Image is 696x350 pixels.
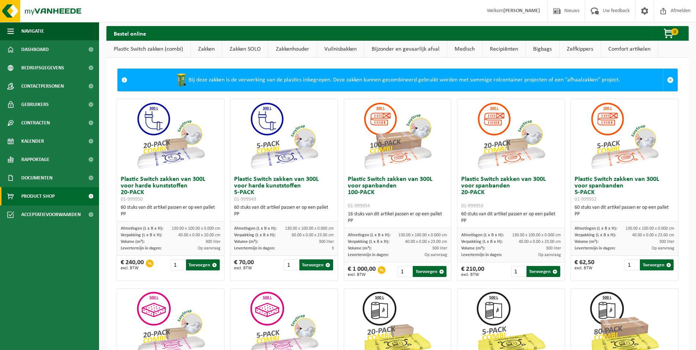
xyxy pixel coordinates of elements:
[234,233,276,237] span: Verpakking (L x B x H):
[21,95,49,114] span: Gebruikers
[546,246,561,251] span: 300 liter
[461,253,502,257] span: Levertermijn in dagen:
[234,204,334,218] div: 60 stuks van dit artikel passen er op een pallet
[121,197,143,202] span: 01-999950
[21,169,52,187] span: Documenten
[191,41,222,58] a: Zakken
[526,41,559,58] a: Bigbags
[503,8,540,14] strong: [PERSON_NAME]
[474,99,548,172] img: 01-999953
[21,40,49,59] span: Dashboard
[205,240,221,244] span: 300 liter
[348,203,370,209] span: 01-999954
[601,41,658,58] a: Comfort artikelen
[121,246,161,251] span: Levertermijn in dagen:
[512,233,561,237] span: 130.00 x 100.00 x 0.000 cm
[575,240,598,244] span: Volume (m³):
[348,273,376,277] span: excl. BTW
[575,211,674,218] div: PP
[651,26,688,41] button: 0
[575,176,674,203] h3: Plastic Switch zakken van 300L voor spanbanden 5-PACK
[299,259,333,270] button: Toevoegen
[21,150,50,169] span: Rapportage
[348,266,376,277] div: € 1 000,00
[174,73,189,87] img: WB-0240-HPE-GN-50.png
[121,266,144,270] span: excl. BTW
[106,26,153,40] h2: Bestel online
[234,240,258,244] span: Volume (m³):
[121,240,145,244] span: Volume (m³):
[511,266,526,277] input: 1
[21,205,81,224] span: Acceptatievoorwaarden
[397,266,412,277] input: 1
[526,266,560,277] button: Toevoegen
[121,233,162,237] span: Verpakking (L x B x H):
[285,226,334,231] span: 130.00 x 100.00 x 0.000 cm
[575,197,597,202] span: 01-999952
[575,246,615,251] span: Levertermijn in dagen:
[413,266,447,277] button: Toevoegen
[234,259,254,270] div: € 70,00
[284,259,299,270] input: 1
[131,69,663,91] div: Bij deze zakken is de verwerking van de plastics inbegrepen. Deze zakken kunnen gecombineerd gebr...
[461,246,485,251] span: Volume (m³):
[461,240,503,244] span: Verpakking (L x B x H):
[21,59,64,77] span: Bedrijfsgegevens
[348,246,372,251] span: Volume (m³):
[461,176,561,209] h3: Plastic Switch zakken van 300L voor spanbanden 20-PACK
[671,28,678,35] span: 0
[461,218,561,224] div: PP
[482,41,525,58] a: Recipiënten
[234,226,277,231] span: Afmetingen (L x B x H):
[21,77,64,95] span: Contactpersonen
[348,211,448,224] div: 16 stuks van dit artikel passen er op een pallet
[575,204,674,218] div: 60 stuks van dit artikel passen er op een pallet
[348,218,448,224] div: PP
[588,99,661,172] img: 01-999952
[21,187,55,205] span: Product Shop
[186,259,220,270] button: Toevoegen
[121,211,221,218] div: PP
[21,114,50,132] span: Contracten
[198,246,221,251] span: Op aanvraag
[222,41,268,58] a: Zakken SOLO
[461,266,484,277] div: € 210,00
[332,246,334,251] span: 3
[247,99,321,172] img: 01-999949
[121,204,221,218] div: 60 stuks van dit artikel passen er op een pallet
[575,233,616,237] span: Verpakking (L x B x H):
[234,197,256,202] span: 01-999949
[640,259,674,270] button: Toevoegen
[348,233,390,237] span: Afmetingen (L x B x H):
[626,226,674,231] span: 130.00 x 100.00 x 0.000 cm
[134,99,207,172] img: 01-999950
[121,176,221,203] h3: Plastic Switch zakken van 300L voor harde kunststoffen 20-PACK
[234,176,334,203] h3: Plastic Switch zakken van 300L voor harde kunststoffen 5-PACK
[361,99,434,172] img: 01-999954
[348,176,448,209] h3: Plastic Switch zakken van 300L voor spanbanden 100-PACK
[632,233,674,237] span: 40.00 x 0.00 x 23.00 cm
[178,233,221,237] span: 40.00 x 0.00 x 20.00 cm
[538,253,561,257] span: Op aanvraag
[405,240,447,244] span: 40.00 x 0.00 x 23.00 cm
[121,226,163,231] span: Afmetingen (L x B x H):
[172,226,221,231] span: 130.00 x 100.00 x 0.000 cm
[432,246,447,251] span: 300 liter
[317,41,364,58] a: Vuilnisbakken
[106,41,190,58] a: Plastic Switch zakken (combi)
[461,273,484,277] span: excl. BTW
[364,41,447,58] a: Bijzonder en gevaarlijk afval
[575,259,594,270] div: € 62,50
[560,41,601,58] a: Zelfkippers
[234,211,334,218] div: PP
[652,246,674,251] span: Op aanvraag
[519,240,561,244] span: 40.00 x 0.00 x 23.00 cm
[624,259,639,270] input: 1
[348,253,389,257] span: Levertermijn in dagen:
[269,41,317,58] a: Zakkenhouder
[121,259,144,270] div: € 240,00
[171,259,185,270] input: 1
[234,266,254,270] span: excl. BTW
[575,266,594,270] span: excl. BTW
[461,203,483,209] span: 01-999953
